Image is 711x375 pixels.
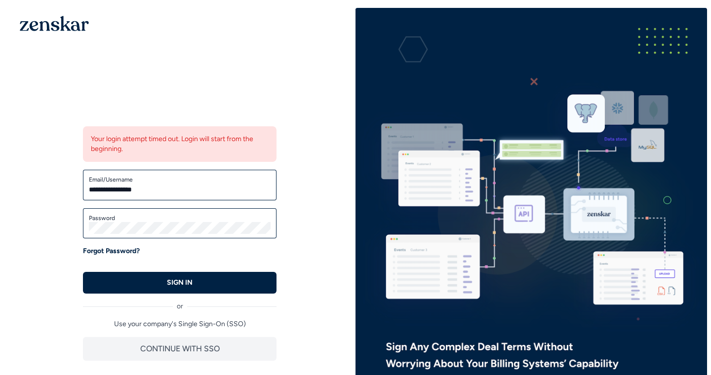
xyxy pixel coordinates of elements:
label: Password [89,214,271,222]
div: or [83,294,276,311]
label: Email/Username [89,176,271,184]
p: Use your company's Single Sign-On (SSO) [83,319,276,329]
button: CONTINUE WITH SSO [83,337,276,361]
p: SIGN IN [167,278,193,288]
div: Your login attempt timed out. Login will start from the beginning. [83,126,276,162]
img: 1OGAJ2xQqyY4LXKgY66KYq0eOWRCkrZdAb3gUhuVAqdWPZE9SRJmCz+oDMSn4zDLXe31Ii730ItAGKgCKgCCgCikA4Av8PJUP... [20,16,89,31]
button: SIGN IN [83,272,276,294]
a: Forgot Password? [83,246,140,256]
